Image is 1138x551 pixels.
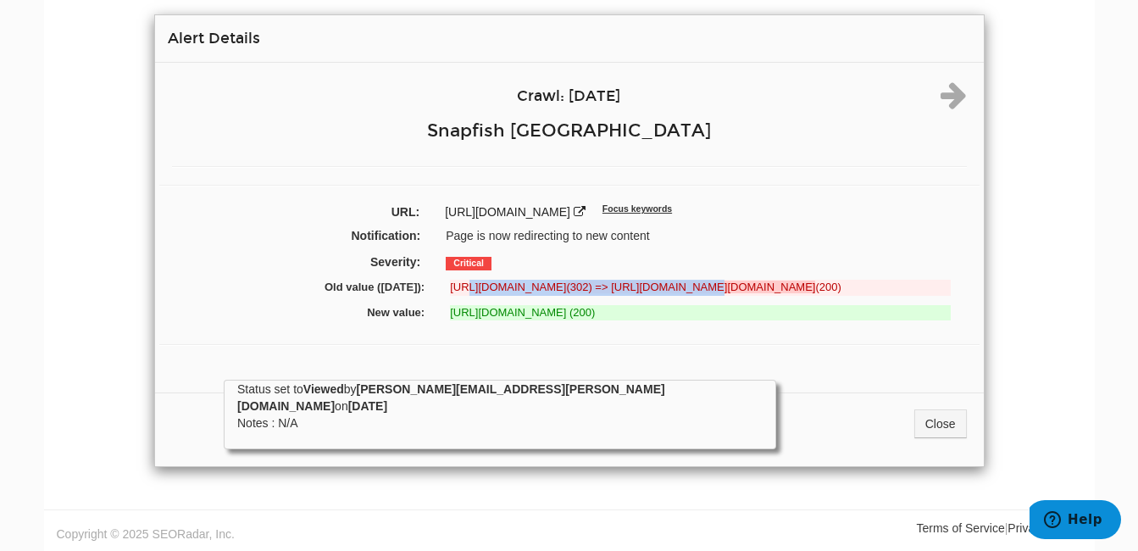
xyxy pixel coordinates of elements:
strong: [DATE] [348,399,387,413]
a: Next alert [941,95,967,109]
a: Privacy Policy [1008,521,1081,535]
del: [URL][DOMAIN_NAME] (200) [450,280,951,296]
strong: (302) => [URL][DOMAIN_NAME][DOMAIN_NAME] [566,281,815,293]
ins: [URL][DOMAIN_NAME] (200) [450,305,951,321]
strong: [PERSON_NAME][EMAIL_ADDRESS][PERSON_NAME][DOMAIN_NAME] [237,382,665,413]
label: URL: [159,203,433,220]
span: Critical [446,257,491,270]
div: | [569,520,1095,537]
label: Notification: [162,227,434,244]
iframe: Opens a widget where you can find more information [1030,500,1121,543]
a: Close [914,409,967,438]
a: Crawl: [DATE] [517,87,620,105]
label: New value: [175,305,438,321]
a: Terms of Service [916,521,1004,535]
h4: Alert Details [168,28,971,49]
a: [URL][DOMAIN_NAME] [445,205,570,219]
div: Copyright © 2025 SEORadar, Inc. [44,520,569,543]
div: Page is now redirecting to new content [433,227,976,244]
a: Snapfish [GEOGRAPHIC_DATA] [427,120,711,142]
div: Status set to by on Notes : N/A [237,381,763,431]
label: Old value ([DATE]): [175,280,438,296]
sup: Focus keywords [602,203,672,214]
strong: Viewed [303,382,344,396]
label: Severity: [162,253,434,270]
